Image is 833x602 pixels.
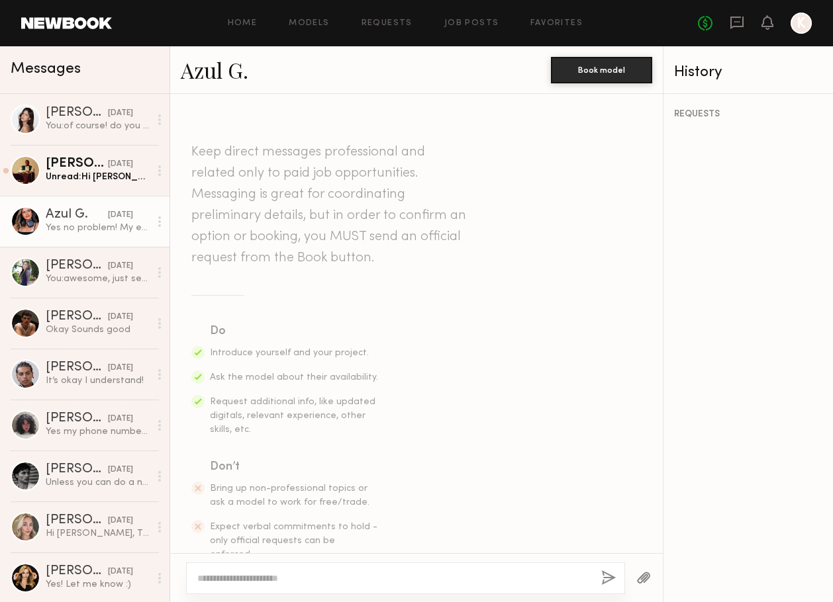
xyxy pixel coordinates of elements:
[46,222,150,234] div: Yes no problem! My email is [EMAIL_ADDRESS][PERSON_NAME][DOMAIN_NAME]
[46,259,108,273] div: [PERSON_NAME]
[210,322,379,341] div: Do
[46,310,108,323] div: [PERSON_NAME]
[210,523,377,559] span: Expect verbal commitments to hold - only official requests can be enforced.
[210,484,369,507] span: Bring up non-professional topics or ask a model to work for free/trade.
[228,19,258,28] a: Home
[551,64,652,75] a: Book model
[46,578,150,591] div: Yes! Let me know :)
[46,425,150,438] div: Yes my phone number is [PHONE_NUMBER]
[46,514,108,527] div: [PERSON_NAME]
[289,19,329,28] a: Models
[551,57,652,83] button: Book model
[46,157,108,171] div: [PERSON_NAME]
[362,19,413,28] a: Requests
[181,56,248,84] a: Azul G.
[674,65,822,80] div: History
[108,362,133,374] div: [DATE]
[108,260,133,273] div: [DATE]
[108,566,133,578] div: [DATE]
[791,13,812,34] a: K
[210,458,379,476] div: Don’t
[46,565,108,578] div: [PERSON_NAME]
[108,464,133,476] div: [DATE]
[46,476,150,489] div: Unless you can do a normal phone call now
[444,19,499,28] a: Job Posts
[210,398,375,434] span: Request additional info, like updated digitals, relevant experience, other skills, etc.
[46,323,150,336] div: Okay Sounds good
[46,412,108,425] div: [PERSON_NAME]
[46,463,108,476] div: [PERSON_NAME]
[46,273,150,285] div: You: awesome, just sent email thank you
[210,373,378,382] span: Ask the model about their availability.
[530,19,583,28] a: Favorites
[46,171,150,183] div: Unread: Hi [PERSON_NAME], Thank you for reaching out. I’m pretty interested in the opportunity. D...
[46,527,150,540] div: Hi [PERSON_NAME], Thank you for the update. Yes, please keep me in mind for future projects 😊 Tha...
[46,374,150,387] div: It’s okay I understand!
[191,142,469,269] header: Keep direct messages professional and related only to paid job opportunities. Messaging is great ...
[46,208,108,222] div: Azul G.
[46,361,108,374] div: [PERSON_NAME]
[108,107,133,120] div: [DATE]
[108,515,133,527] div: [DATE]
[11,62,81,77] span: Messages
[46,107,108,120] div: [PERSON_NAME]
[108,311,133,323] div: [DATE]
[108,413,133,425] div: [DATE]
[108,158,133,171] div: [DATE]
[210,349,369,357] span: Introduce yourself and your project.
[674,110,822,119] div: REQUESTS
[46,120,150,132] div: You: of course! do you have some time to connect [DATE] so we can discuss details and next steps?...
[108,209,133,222] div: [DATE]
